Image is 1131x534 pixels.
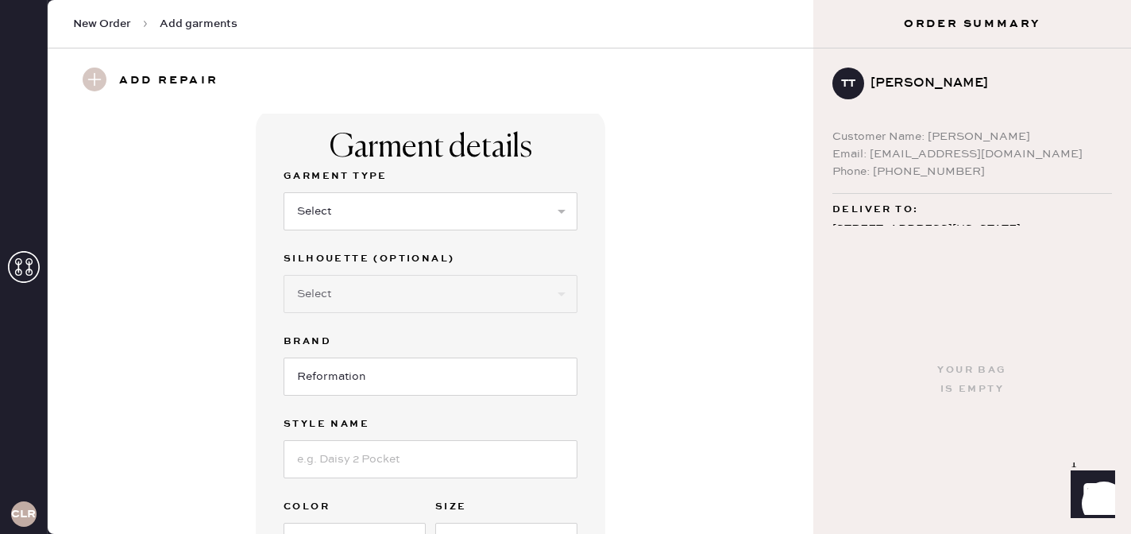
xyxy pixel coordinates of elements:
[284,497,426,517] label: Color
[284,358,577,396] input: Brand name
[284,332,577,351] label: Brand
[160,16,237,32] span: Add garments
[284,250,577,269] label: Silhouette (optional)
[330,129,532,167] div: Garment details
[435,497,577,517] label: Size
[813,16,1131,32] h3: Order Summary
[832,163,1112,180] div: Phone: [PHONE_NUMBER]
[284,415,577,434] label: Style name
[11,509,36,520] h3: CLR
[937,361,1006,399] div: Your bag is empty
[119,68,218,95] h3: Add repair
[832,219,1112,280] div: [STREET_ADDRESS][US_STATE] Apt. 231 [GEOGRAPHIC_DATA] , CA 90004
[284,167,577,186] label: Garment Type
[832,128,1112,145] div: Customer Name: [PERSON_NAME]
[841,78,855,89] h3: tt
[1056,462,1124,531] iframe: Front Chat
[832,200,918,219] span: Deliver to:
[832,145,1112,163] div: Email: [EMAIL_ADDRESS][DOMAIN_NAME]
[73,16,131,32] span: New Order
[284,440,577,478] input: e.g. Daisy 2 Pocket
[870,74,1099,93] div: [PERSON_NAME]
